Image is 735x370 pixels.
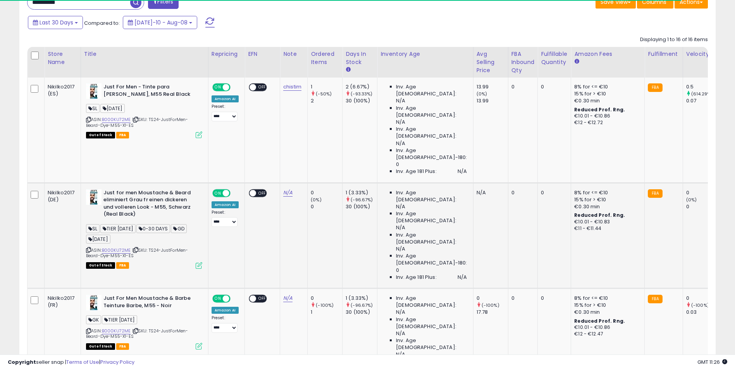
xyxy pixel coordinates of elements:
div: 13.99 [477,83,508,90]
span: 0 [396,161,399,168]
div: Fulfillable Quantity [541,50,568,66]
div: Repricing [212,50,241,58]
div: 0.03 [686,309,718,316]
div: 0.5 [686,83,718,90]
div: Ordered Items [311,50,339,66]
span: Inv. Age [DEMOGRAPHIC_DATA]: [396,295,467,309]
small: FBA [648,189,662,198]
span: Inv. Age [DEMOGRAPHIC_DATA]: [396,126,467,140]
span: Inv. Age [DEMOGRAPHIC_DATA]: [396,189,467,203]
div: 0 [686,295,718,302]
div: €12 - €12.47 [574,331,639,337]
div: 17.78 [477,309,508,316]
div: Preset: [212,210,239,227]
div: Velocity [686,50,714,58]
small: FBA [648,295,662,303]
div: 1 (3.33%) [346,189,377,196]
div: 0.07 [686,97,718,104]
a: Terms of Use [66,358,99,366]
div: 8% for <= €10 [574,83,639,90]
div: Store Name [48,50,77,66]
a: N/A [283,294,293,302]
small: Amazon Fees. [574,58,579,65]
div: €0.30 min [574,309,639,316]
span: Inv. Age [DEMOGRAPHIC_DATA]: [396,210,467,224]
div: 15% for > €10 [574,196,639,203]
span: All listings that are currently out of stock and unavailable for purchase on Amazon [86,343,115,350]
span: [DATE]-10 - Aug-08 [134,19,188,26]
div: €10.01 - €10.86 [574,113,639,119]
span: | SKU: TS24-JustForMen-Beard-Dye-M55-X1-ES [86,247,188,259]
div: 0 [686,203,718,210]
a: B000KU72ME [102,247,131,254]
div: €10.01 - €10.83 [574,219,639,225]
div: Days In Stock [346,50,374,66]
span: ON [213,296,223,302]
strong: Copyright [8,358,36,366]
span: 0-30 DAYS [136,224,170,233]
div: 0 [511,189,532,196]
div: Displaying 1 to 16 of 16 items [640,36,708,43]
div: 2 (6.67%) [346,83,377,90]
span: GK [86,315,101,324]
span: [DATE] [100,104,125,113]
div: seller snap | | [8,359,134,366]
small: (0%) [311,197,322,203]
span: SL [86,224,100,233]
span: N/A [396,309,405,316]
span: OFF [256,84,269,91]
span: Inv. Age [DEMOGRAPHIC_DATA]: [396,232,467,246]
b: Just for men Moustache & Beard eliminiert Grau fr einen dickeren und volleren Look - M55, Schwarz... [103,189,198,220]
small: FBA [648,83,662,92]
small: (-100%) [482,302,499,308]
b: Reduced Prof. Rng. [574,212,625,218]
small: (-100%) [316,302,334,308]
div: ASIN: [86,189,202,268]
div: Inventory Age [380,50,470,58]
span: N/A [396,203,405,210]
div: 1 [311,309,342,316]
small: (-96.67%) [351,302,373,308]
small: (-93.33%) [351,91,372,97]
span: Inv. Age [DEMOGRAPHIC_DATA]: [396,337,467,351]
span: N/A [396,224,405,231]
small: Days In Stock. [346,66,350,73]
div: 0 [511,295,532,302]
button: Last 30 Days [28,16,83,29]
span: N/A [396,330,405,337]
div: 2 [311,97,342,104]
a: N/A [283,189,293,197]
span: | SKU: TS24-JustForMen-Beard-Dye-M55-X1-ES [86,116,188,128]
div: Amazon Fees [574,50,641,58]
div: 0 [541,295,565,302]
a: chistim [283,83,301,91]
span: Inv. Age [DEMOGRAPHIC_DATA]-180: [396,147,467,161]
span: OFF [256,296,269,302]
span: Last 30 Days [40,19,73,26]
div: Avg Selling Price [477,50,505,74]
span: Inv. Age [DEMOGRAPHIC_DATA]: [396,316,467,330]
span: 2025-09-8 11:26 GMT [697,358,727,366]
span: All listings that are currently out of stock and unavailable for purchase on Amazon [86,262,115,269]
a: B000KU72ME [102,328,131,334]
small: (0%) [686,197,697,203]
span: 0 [396,267,399,274]
span: Compared to: [84,19,120,27]
span: N/A [396,246,405,252]
div: Preset: [212,104,239,121]
div: 0 [311,189,342,196]
div: Title [84,50,205,58]
span: FBA [116,343,129,350]
span: TIER [DATE] [102,315,137,324]
div: 0 [311,203,342,210]
span: | SKU: TS24-JustForMen-Beard-Dye-M55-X1-ES [86,328,188,339]
span: Inv. Age 181 Plus: [396,274,437,281]
div: 0 [477,295,508,302]
div: €10.01 - €10.86 [574,324,639,331]
img: 412dzjt-UwL._SL40_.jpg [86,189,102,205]
span: ON [213,84,223,91]
div: 30 (100%) [346,97,377,104]
span: Inv. Age [DEMOGRAPHIC_DATA]: [396,105,467,119]
span: N/A [396,119,405,126]
b: Reduced Prof. Rng. [574,318,625,324]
